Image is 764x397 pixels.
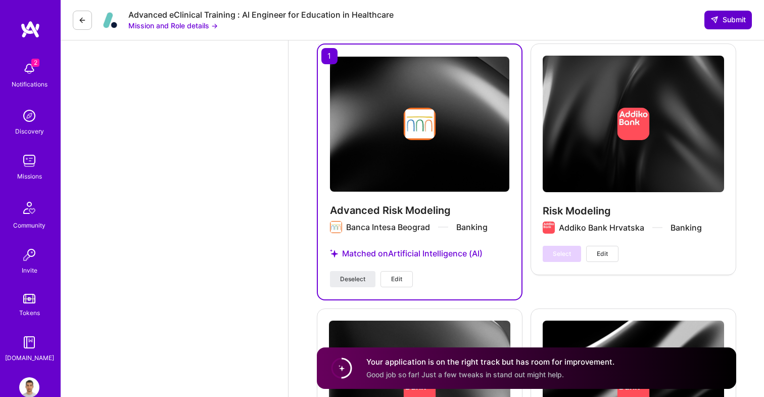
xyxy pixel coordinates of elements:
div: Missions [17,171,42,182]
div: null [704,11,752,29]
img: guide book [19,332,39,352]
span: Edit [391,275,402,284]
i: icon StarsPurple [330,249,338,257]
div: Advanced eClinical Training : AI Engineer for Education in Healthcare [128,10,394,20]
button: Edit [380,271,413,287]
img: divider [438,227,448,228]
img: tokens [23,294,35,303]
button: Edit [586,246,618,262]
div: Banca Intesa Beograd Banking [346,222,488,233]
img: Community [17,196,41,220]
img: Company Logo [100,10,120,30]
img: cover [330,57,509,191]
img: Invite [19,245,39,265]
img: Company logo [403,108,436,140]
button: Mission and Role details → [128,20,218,31]
span: Good job so far! Just a few tweaks in stand out might help. [366,370,564,379]
span: Edit [597,249,608,258]
div: Discovery [15,126,44,137]
span: Submit [710,15,746,25]
div: Tokens [19,307,40,318]
div: Community [13,220,45,231]
img: Company logo [330,221,342,233]
div: Matched on Artificial Intelligence (AI) [330,236,509,271]
img: logo [20,20,40,38]
i: icon SendLight [710,16,719,24]
img: bell [19,59,39,79]
div: Invite [22,265,37,276]
div: Notifications [12,79,47,90]
div: [DOMAIN_NAME] [5,352,54,363]
span: Deselect [340,275,365,284]
h4: Your application is on the right track but has room for improvement. [366,357,614,367]
i: icon LeftArrowDark [78,16,86,24]
img: discovery [19,106,39,126]
img: teamwork [19,151,39,171]
button: Deselect [330,271,375,287]
h4: Advanced Risk Modeling [330,204,509,217]
span: 2 [31,59,39,67]
button: Submit [704,11,752,29]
